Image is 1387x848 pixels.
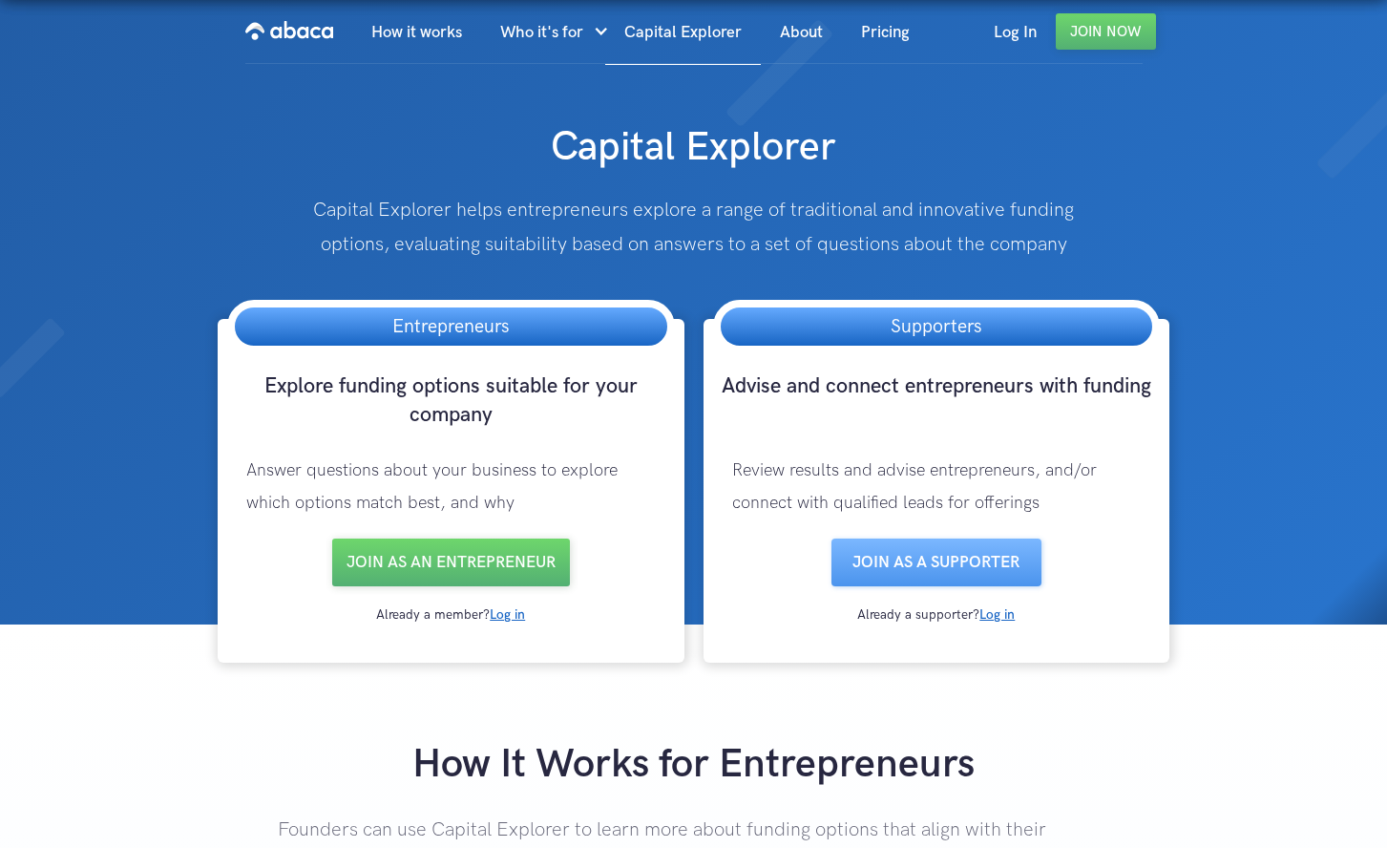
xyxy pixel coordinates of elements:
[227,435,675,539] p: Answer questions about your business to explore which options match best, and why
[227,372,675,435] h3: Explore funding options suitable for your company
[332,539,570,586] a: Join as an entrepreneur
[713,605,1161,625] div: Already a supporter?
[278,193,1110,262] p: Capital Explorer helps entrepreneurs explore a range of traditional and innovative funding option...
[227,605,675,625] div: Already a member?
[713,372,1161,435] h3: Advise and connect entrepreneurs with funding
[872,307,1000,346] h3: Supporters
[490,606,525,623] a: Log in
[245,15,333,46] img: Abaca logo
[713,435,1161,539] p: Review results and advise entrepreneurs, and/or connect with qualified leads for offerings
[979,606,1015,623] a: Log in
[347,103,1040,174] h1: Capital Explorer
[373,307,528,346] h3: Entrepreneurs
[831,539,1041,586] a: Join as a SUPPORTER
[412,740,975,789] strong: How It Works for Entrepreneurs
[1056,13,1156,50] a: Join Now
